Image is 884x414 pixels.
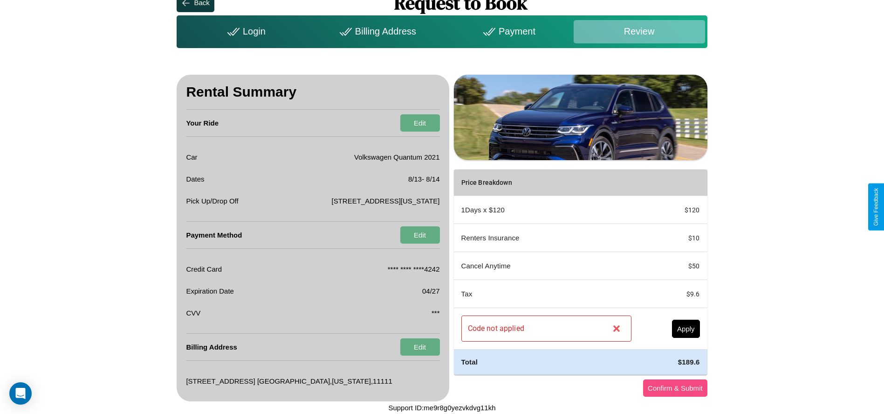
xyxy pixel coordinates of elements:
h4: Total [461,357,631,367]
p: Support ID: me9r8g0yezvkdvg11kh [388,401,495,414]
div: Give Feedback [873,188,879,226]
p: CVV [186,307,200,319]
p: [STREET_ADDRESS] [GEOGRAPHIC_DATA] , [US_STATE] , 11111 [186,375,392,387]
th: Price Breakdown [454,169,639,196]
div: Billing Address [310,20,442,43]
td: $ 120 [639,196,707,224]
button: Edit [400,338,440,356]
div: Payment [442,20,573,43]
table: simple table [454,169,707,374]
p: Renters Insurance [461,232,631,244]
button: Edit [400,226,440,244]
p: 8 / 13 - 8 / 14 [408,173,440,185]
h4: $ 189.6 [646,357,700,367]
p: Volkswagen Quantum 2021 [354,151,439,163]
div: Review [574,20,705,43]
p: Tax [461,288,631,300]
h4: Your Ride [186,110,219,136]
div: Login [179,20,310,43]
td: $ 10 [639,224,707,252]
p: [STREET_ADDRESS][US_STATE] [332,195,440,207]
button: Edit [400,114,440,132]
p: Expiration Date [186,285,234,297]
h3: Rental Summary [186,75,439,110]
p: 1 Days x $ 120 [461,203,631,216]
h4: Payment Method [186,222,242,248]
p: Pick Up/Drop Off [186,195,238,207]
td: $ 9.6 [639,280,707,308]
p: 04/27 [422,285,440,297]
p: Dates [186,173,204,185]
div: Open Intercom Messenger [9,382,32,405]
td: $ 50 [639,252,707,280]
button: Confirm & Submit [643,379,707,397]
p: Credit Card [186,263,222,275]
h4: Billing Address [186,334,237,360]
p: Car [186,151,197,163]
p: Cancel Anytime [461,260,631,272]
button: Apply [672,320,700,338]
